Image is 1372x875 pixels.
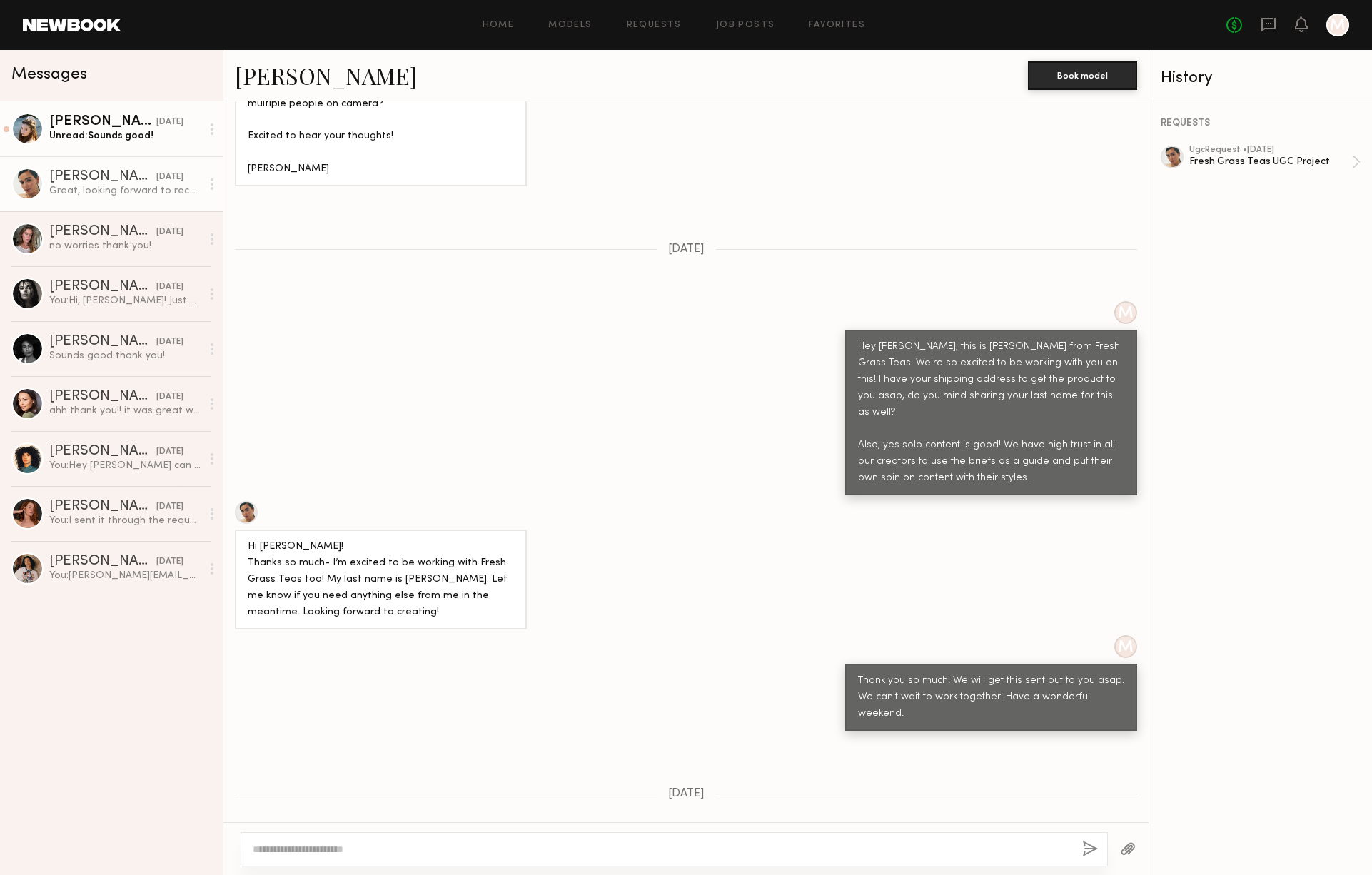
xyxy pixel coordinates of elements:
a: [PERSON_NAME] [235,60,417,91]
div: REQUESTS [1161,118,1361,128]
div: [PERSON_NAME] [49,170,156,184]
div: [PERSON_NAME] [49,500,156,514]
div: [DATE] [156,390,183,404]
div: Hi [PERSON_NAME]! Thanks so much- I’m excited to be working with Fresh Grass Teas too! My last na... [248,539,514,621]
div: Unread: Sounds good! [49,129,201,143]
div: ugc Request • [DATE] [1189,146,1352,155]
div: [DATE] [156,335,183,349]
div: no worries thank you! [49,239,201,253]
div: [PERSON_NAME] [49,390,156,404]
div: You: Hey [PERSON_NAME] can you please upload all of your edited and individual clips/photos to th... [49,459,201,472]
span: [DATE] [668,788,705,800]
div: [DATE] [156,445,183,459]
div: [DATE] [156,171,183,184]
div: [DATE] [156,280,183,294]
a: Job Posts [716,21,775,30]
div: [DATE] [156,555,183,569]
div: [DATE] [156,116,183,129]
div: Fresh Grass Teas UGC Project [1189,155,1352,168]
a: ugcRequest •[DATE]Fresh Grass Teas UGC Project [1189,146,1361,178]
button: Book model [1028,61,1137,90]
div: Thank you so much! We will get this sent out to you asap. We can't wait to work together! Have a ... [858,673,1124,722]
span: [DATE] [668,243,705,256]
a: Book model [1028,69,1137,81]
a: M [1326,14,1349,36]
div: [PERSON_NAME] [49,335,156,349]
div: [DATE] [156,500,183,514]
div: [PERSON_NAME] [49,115,156,129]
div: ahh thank you!! it was great working with you :) [49,404,201,418]
div: History [1161,70,1361,86]
a: Requests [627,21,682,30]
a: Home [483,21,515,30]
div: [DATE] [156,226,183,239]
div: Great, looking forward to receiving product! [49,184,201,198]
div: [PERSON_NAME] [49,445,156,459]
div: You: I sent it through the request edits section on here. [49,514,201,527]
a: Models [548,21,592,30]
div: You: Hi, [PERSON_NAME]! Just wondering if you saw the message above. Thank you! [49,294,201,308]
span: Messages [11,66,87,83]
div: Sounds good thank you! [49,349,201,363]
div: [PERSON_NAME] S. [49,555,156,569]
div: Hey [PERSON_NAME], this is [PERSON_NAME] from Fresh Grass Teas. We're so excited to be working wi... [858,339,1124,487]
div: [PERSON_NAME] [49,280,156,294]
div: You: [PERSON_NAME][EMAIL_ADDRESS][PERSON_NAME][DOMAIN_NAME] works. Or, you can put the content in... [49,569,201,582]
a: Favorites [809,21,865,30]
div: [PERSON_NAME] [49,225,156,239]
